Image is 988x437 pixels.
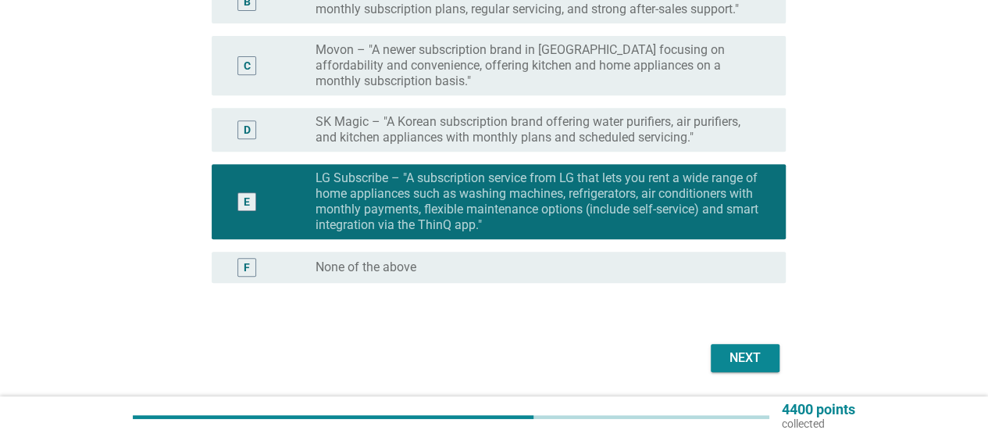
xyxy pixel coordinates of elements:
p: collected [782,417,855,431]
div: Next [723,349,767,367]
div: C [244,58,251,74]
button: Next [711,344,779,372]
label: Movon – "A newer subscription brand in [GEOGRAPHIC_DATA] focusing on affordability and convenienc... [316,42,761,89]
label: None of the above [316,260,416,275]
label: SK Magic – "A Korean subscription brand offering water purifiers, air purifiers, and kitchen appl... [316,114,761,145]
p: 4400 points [782,403,855,417]
div: E [244,194,250,210]
div: D [244,122,251,138]
label: LG Subscribe – "A subscription service from LG that lets you rent a wide range of home appliances... [316,170,761,233]
div: F [244,260,250,276]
